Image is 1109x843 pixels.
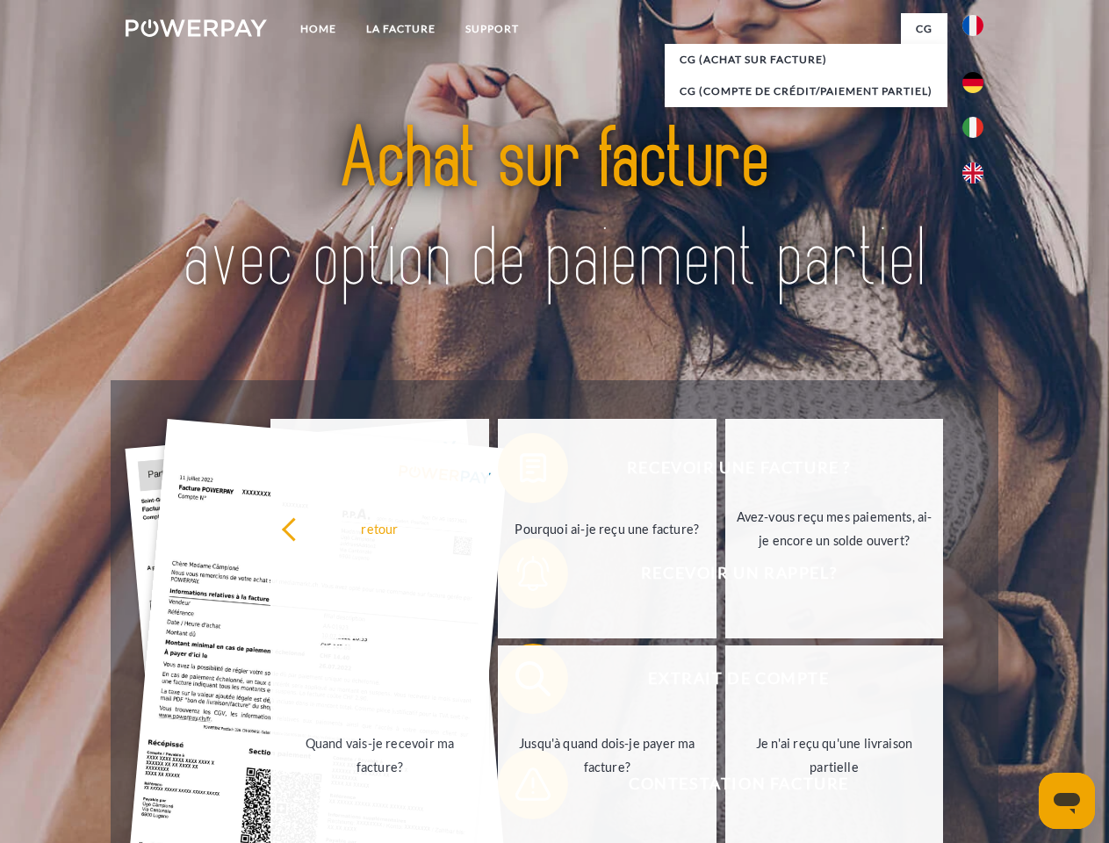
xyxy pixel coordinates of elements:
[962,72,983,93] img: de
[1039,773,1095,829] iframe: Bouton de lancement de la fenêtre de messagerie
[508,516,706,540] div: Pourquoi ai-je reçu une facture?
[962,117,983,138] img: it
[665,44,947,76] a: CG (achat sur facture)
[901,13,947,45] a: CG
[281,731,479,779] div: Quand vais-je recevoir ma facture?
[126,19,267,37] img: logo-powerpay-white.svg
[281,516,479,540] div: retour
[725,419,944,638] a: Avez-vous reçu mes paiements, ai-je encore un solde ouvert?
[962,15,983,36] img: fr
[665,76,947,107] a: CG (Compte de crédit/paiement partiel)
[508,731,706,779] div: Jusqu'à quand dois-je payer ma facture?
[736,505,933,552] div: Avez-vous reçu mes paiements, ai-je encore un solde ouvert?
[351,13,450,45] a: LA FACTURE
[168,84,941,336] img: title-powerpay_fr.svg
[962,162,983,184] img: en
[450,13,534,45] a: Support
[285,13,351,45] a: Home
[736,731,933,779] div: Je n'ai reçu qu'une livraison partielle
